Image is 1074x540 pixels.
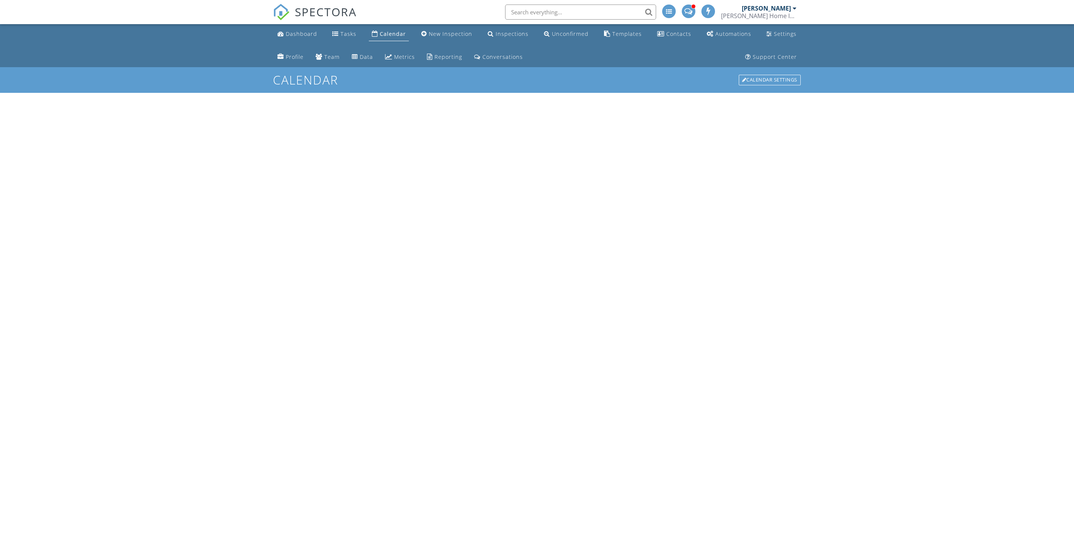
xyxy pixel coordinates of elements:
[654,27,694,41] a: Contacts
[273,73,801,86] h1: Calendar
[612,30,642,37] div: Templates
[286,53,304,60] div: Profile
[505,5,656,20] input: Search everything...
[349,50,376,64] a: Data
[738,74,801,86] a: Calendar Settings
[721,12,797,20] div: Billings Home Inspections
[774,30,797,37] div: Settings
[541,27,592,41] a: Unconfirmed
[435,53,462,60] div: Reporting
[496,30,529,37] div: Inspections
[739,75,801,85] div: Calendar Settings
[418,27,475,41] a: New Inspection
[715,30,751,37] div: Automations
[552,30,589,37] div: Unconfirmed
[360,53,373,60] div: Data
[380,30,406,37] div: Calendar
[274,27,320,41] a: Dashboard
[394,53,415,60] div: Metrics
[295,4,357,20] span: SPECTORA
[742,50,800,64] a: Support Center
[341,30,356,37] div: Tasks
[601,27,645,41] a: Templates
[429,30,472,37] div: New Inspection
[704,27,754,41] a: Automations (Advanced)
[313,50,343,64] a: Team
[742,5,791,12] div: [PERSON_NAME]
[485,27,532,41] a: Inspections
[273,4,290,20] img: The Best Home Inspection Software - Spectora
[286,30,317,37] div: Dashboard
[273,10,357,26] a: SPECTORA
[471,50,526,64] a: Conversations
[369,27,409,41] a: Calendar
[666,30,691,37] div: Contacts
[424,50,465,64] a: Reporting
[763,27,800,41] a: Settings
[753,53,797,60] div: Support Center
[324,53,340,60] div: Team
[482,53,523,60] div: Conversations
[329,27,359,41] a: Tasks
[274,50,307,64] a: Company Profile
[382,50,418,64] a: Metrics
